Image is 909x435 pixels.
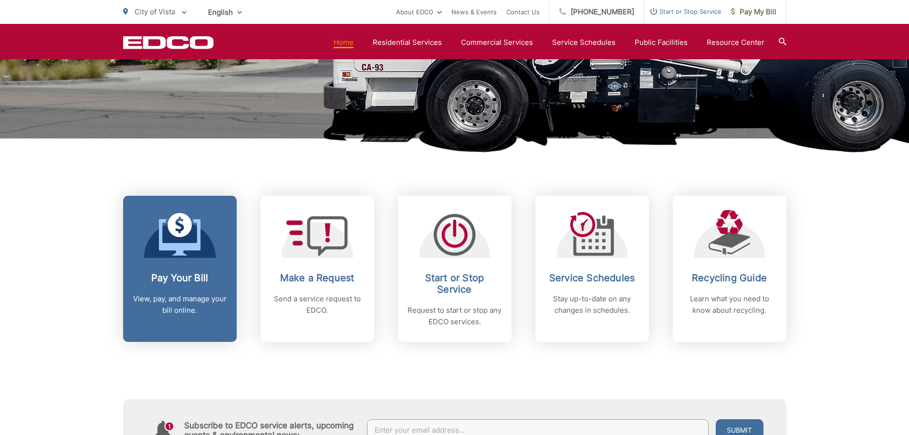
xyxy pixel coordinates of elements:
a: Pay Your Bill View, pay, and manage your bill online. [123,196,237,342]
p: Stay up-to-date on any changes in schedules. [545,293,639,316]
a: Resource Center [707,37,764,48]
span: City of Vista [135,7,175,16]
a: Make a Request Send a service request to EDCO. [261,196,374,342]
span: Pay My Bill [731,6,776,18]
a: Service Schedules [552,37,616,48]
a: Residential Services [373,37,442,48]
p: Learn what you need to know about recycling. [682,293,777,316]
h2: Service Schedules [545,272,639,284]
a: Recycling Guide Learn what you need to know about recycling. [673,196,786,342]
a: About EDCO [396,6,442,18]
a: News & Events [451,6,497,18]
a: Contact Us [506,6,540,18]
span: English [201,4,249,21]
h2: Recycling Guide [682,272,777,284]
p: Send a service request to EDCO. [270,293,365,316]
h2: Pay Your Bill [133,272,227,284]
p: Request to start or stop any EDCO services. [407,305,502,328]
a: Commercial Services [461,37,533,48]
h2: Start or Stop Service [407,272,502,295]
h2: Make a Request [270,272,365,284]
a: EDCD logo. Return to the homepage. [123,36,214,49]
a: Public Facilities [635,37,688,48]
p: View, pay, and manage your bill online. [133,293,227,316]
a: Service Schedules Stay up-to-date on any changes in schedules. [535,196,649,342]
a: Home [334,37,354,48]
